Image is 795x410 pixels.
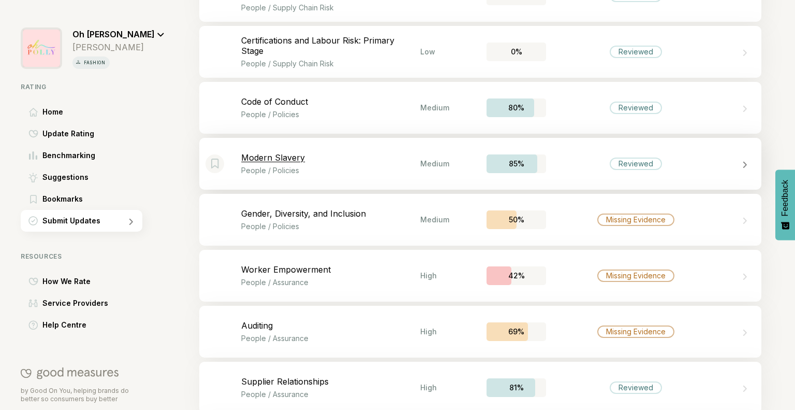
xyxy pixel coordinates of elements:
img: Good On You [21,367,119,379]
div: Low [420,47,457,56]
div: 81% [487,378,546,397]
div: Rating [21,83,165,91]
span: Feedback [781,180,790,216]
p: People / Policies [241,222,420,231]
p: People / Supply Chain Risk [241,59,420,68]
p: Worker Empowerment [241,264,420,275]
a: Help CentreHelp Centre [21,314,165,336]
img: Update Rating [28,130,38,138]
a: SuggestionsSuggestions [21,166,165,188]
a: BookmarksBookmarks [21,188,165,210]
span: Submit Updates [42,215,100,227]
p: Gender, Diversity, and Inclusion [241,208,420,219]
img: Service Providers [28,299,38,307]
div: [PERSON_NAME] [72,42,165,52]
img: Benchmarking [29,151,37,160]
div: 0% [487,43,546,61]
img: Suggestions [28,173,38,182]
a: How We RateHow We Rate [21,271,165,292]
iframe: Website support platform help button [749,364,785,400]
div: Missing Evidence [597,326,674,338]
img: Bookmarks [30,195,37,204]
div: Reviewed [610,102,662,114]
a: Submit UpdatesSubmit Updates [21,210,165,232]
div: 42% [487,266,546,285]
img: How We Rate [28,277,38,286]
img: vertical icon [75,59,82,66]
p: fashion [82,59,108,67]
div: Bookmark this item [205,154,224,173]
a: HomeHome [21,101,165,123]
p: People / Assurance [241,278,420,287]
img: Bookmark [211,159,219,168]
div: Reviewed [610,381,662,394]
div: Resources [21,252,165,260]
p: Code of Conduct [241,96,420,107]
span: Bookmarks [42,193,83,205]
div: High [420,383,457,392]
button: Feedback - Show survey [775,169,795,240]
span: How We Rate [42,275,91,288]
span: Service Providers [42,297,108,309]
span: Benchmarking [42,149,95,162]
p: Modern Slavery [241,152,420,163]
div: Reviewed [610,158,662,170]
a: Update RatingUpdate Rating [21,123,165,145]
p: People / Assurance [241,334,420,343]
div: Medium [420,215,457,224]
p: People / Assurance [241,390,420,399]
div: Medium [420,159,457,168]
span: Oh [PERSON_NAME] [72,29,155,39]
span: Update Rating [42,128,94,140]
img: Submit Updates [28,216,38,225]
p: People / Policies [241,166,420,175]
a: Service ProvidersService Providers [21,292,165,314]
img: Home [29,108,38,117]
img: Help Centre [28,320,38,330]
p: by Good On You, helping brands do better so consumers buy better [21,387,142,403]
span: Help Centre [42,319,86,331]
p: Certifications and Labour Risk: Primary Stage [241,35,420,56]
div: Reviewed [610,46,662,58]
div: Missing Evidence [597,270,674,282]
p: Auditing [241,320,420,331]
div: Medium [420,103,457,112]
div: 69% [487,322,546,341]
div: High [420,327,457,336]
div: 50% [487,210,546,229]
p: People / Supply Chain Risk [241,3,420,12]
div: Missing Evidence [597,214,674,226]
p: People / Policies [241,110,420,119]
a: BenchmarkingBenchmarking [21,145,165,166]
span: Home [42,106,63,118]
span: Suggestions [42,171,89,183]
div: High [420,271,457,280]
div: 85% [487,154,546,173]
p: Supplier Relationships [241,376,420,387]
div: 80% [487,98,546,117]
